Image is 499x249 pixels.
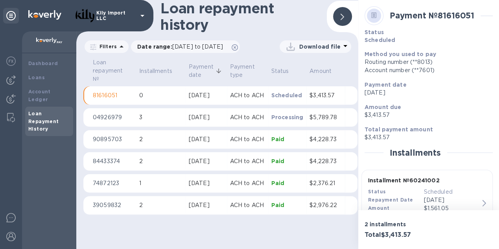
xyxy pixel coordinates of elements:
p: 2 [139,201,182,209]
p: 2 installments [365,220,425,228]
p: Paid [271,201,304,209]
div: $1,561.05 [424,204,479,213]
div: Account number (**7601) [365,66,493,75]
p: Status [271,67,289,75]
b: Amount [368,205,389,211]
p: 2 [139,135,182,144]
p: ACH to ACH [230,113,265,122]
p: 81616051 [93,91,133,100]
p: Paid [271,179,304,187]
div: [DATE] [189,201,224,209]
button: Installment №60241002StatusScheduledRepayment Date[DATE]Amount$1,561.05 [361,170,493,240]
p: ACH to ACH [230,135,265,144]
p: $3,413.57 [365,133,493,142]
b: Loan Repayment History [28,111,59,132]
div: [DATE] [189,179,224,187]
p: 74872123 [93,179,133,187]
span: Status [271,67,299,75]
div: Date range:[DATE] to [DATE] [131,40,240,53]
b: Status [368,189,386,194]
p: 90895703 [93,135,133,144]
p: Paid [271,157,304,165]
div: [DATE] [189,91,224,100]
div: [DATE] [189,157,224,165]
div: Routing number (**8013) [365,58,493,66]
p: Filters [96,43,117,50]
p: Payment type [230,63,255,79]
p: ACH to ACH [230,91,265,100]
h3: Total $3,413.57 [365,231,425,239]
b: Method you used to pay [365,51,436,57]
span: Payment type [230,63,265,79]
b: Loans [28,75,45,80]
span: [DATE] to [DATE] [172,44,223,50]
p: 39059832 [93,201,133,209]
span: Loan repayment № [93,58,133,83]
b: Payment date [365,82,407,88]
p: $4,228.73 [309,157,342,165]
p: 04926979 [93,113,133,122]
div: Unpin categories [3,8,19,24]
p: Installments [139,67,172,75]
b: Installment № 60241002 [368,177,440,184]
p: 84433374 [93,157,133,165]
p: 3 [139,113,182,122]
div: [DATE] [189,113,224,122]
p: Processing [271,113,304,121]
div: [DATE] [189,135,224,144]
h2: Installments [390,148,441,158]
p: 1 [139,179,182,187]
p: Date range : [137,43,227,51]
p: Loan repayment № [93,58,123,83]
p: [DATE] [365,89,493,97]
p: $4,228.73 [309,135,342,144]
p: $3,413.57 [309,91,342,100]
p: ACH to ACH [230,157,265,165]
b: Payment № 81616051 [390,11,474,20]
p: 2 [139,157,182,165]
img: Logo [28,10,61,20]
span: Amount [309,67,342,75]
p: Scheduled [424,188,479,196]
p: Download file [299,43,341,51]
p: Amount [309,67,331,75]
p: ACH to ACH [230,179,265,187]
b: Total payment amount [365,126,433,133]
p: Kily Import LLC [96,10,136,21]
p: $2,376.21 [309,179,342,187]
p: [DATE] [424,196,479,204]
b: Amount due [365,104,401,110]
p: Scheduled [271,91,304,99]
p: Payment date [189,63,214,79]
p: Scheduled [365,36,493,44]
p: 0 [139,91,182,100]
img: Foreign exchange [6,56,16,66]
span: Installments [139,67,182,75]
p: ACH to ACH [230,201,265,209]
b: Status [365,29,384,35]
b: Account Ledger [28,89,51,102]
b: Repayment Date [368,197,413,203]
p: Paid [271,135,304,143]
p: $3,413.57 [365,111,493,119]
p: $5,789.78 [309,113,342,122]
span: Payment date [189,63,224,79]
b: Dashboard [28,60,58,66]
p: $2,976.22 [309,201,342,209]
